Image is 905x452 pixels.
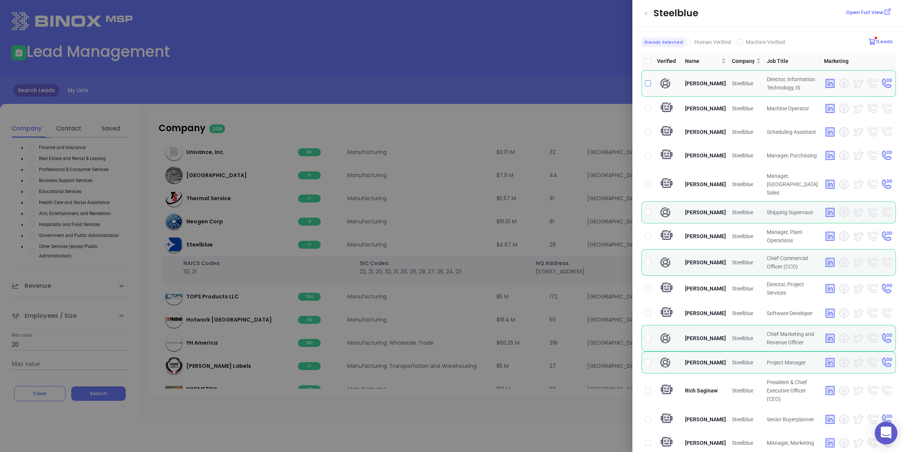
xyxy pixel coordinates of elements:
img: linkedin yes [824,206,836,218]
td: Machine Operator [764,97,821,120]
button: Close [641,9,651,18]
img: linkedin yes [824,385,836,397]
img: facebook no [838,356,850,369]
img: phone HQ no [866,256,878,268]
td: Manager, Plant Operations [764,223,821,249]
img: linkedin yes [824,149,836,162]
span: Machine Verified [746,39,785,45]
td: Senior Buyerplanner [764,408,821,431]
img: phone HQ no [866,149,878,162]
span: [PERSON_NAME] [685,335,726,341]
img: phone DD yes [880,77,893,89]
img: phone HQ no [866,77,878,89]
img: machine verify [659,101,674,116]
img: phone DD no [880,385,893,397]
img: linkedin yes [824,307,836,319]
img: phone HQ no [866,126,878,138]
span: [PERSON_NAME] [685,440,726,446]
img: phone DD no [880,102,893,115]
td: Scheduling Assistant [764,120,821,144]
span: [PERSON_NAME] [685,259,726,265]
img: machine verify [659,383,674,398]
th: Marketing [821,52,896,70]
img: phone DD yes [880,230,893,242]
img: phone DD no [880,307,893,319]
img: machine verify [659,177,674,191]
img: facebook no [838,385,850,397]
span: [PERSON_NAME] [685,80,726,86]
img: human verify [659,77,671,89]
button: 1Leads [866,36,894,47]
span: [PERSON_NAME] [685,129,726,135]
td: Project Manager [764,352,821,374]
span: [PERSON_NAME] [685,233,726,239]
img: twitter yes [852,102,864,115]
img: machine verify [659,281,674,296]
img: facebook no [838,282,850,295]
img: phone HQ no [866,102,878,115]
img: facebook no [838,256,850,268]
img: facebook no [838,230,850,242]
img: machine verify [659,148,674,163]
img: facebook no [838,437,850,449]
img: machine verify [659,125,674,139]
td: Software Developer [764,301,821,325]
img: twitter yes [852,307,864,319]
td: Steelblue [729,408,764,431]
td: Steelblue [729,276,764,301]
img: phone HQ no [866,332,878,344]
img: machine verify [659,229,674,243]
img: human verify [659,332,671,344]
td: Chief Commercial Officer (CCO) [764,249,821,276]
img: twitter yes [852,77,864,89]
th: Verified [654,52,682,70]
img: phone HQ no [866,307,878,319]
td: Shipping Supervisor [764,201,821,223]
img: twitter yes [852,282,864,295]
td: President & Chief Executive Officer (CEO) [764,374,821,408]
td: Steelblue [729,325,764,352]
img: linkedin yes [824,126,836,138]
img: phone DD yes [880,178,893,190]
td: Director, Project Services [764,276,821,301]
img: phone DD yes [880,356,893,369]
img: human verify [659,356,671,369]
img: phone HQ no [866,356,878,369]
td: Steelblue [729,249,764,276]
td: Steelblue [729,301,764,325]
img: phone DD yes [880,413,893,425]
td: Manager, [GEOGRAPHIC_DATA] Sales [764,167,821,201]
td: Chief Marketing and Revenue Officer [764,325,821,352]
td: Director, Information Technology, IS [764,70,821,97]
img: linkedin yes [824,413,836,425]
img: phone HQ no [866,230,878,242]
img: facebook no [838,178,850,190]
img: twitter yes [852,206,864,218]
img: machine verify [659,412,674,427]
img: phone HQ no [866,206,878,218]
td: Steelblue [729,70,764,97]
td: Steelblue [729,374,764,408]
img: phone DD no [880,256,893,268]
img: linkedin yes [824,332,836,344]
span: [PERSON_NAME] [685,181,726,187]
img: linkedin yes [824,256,836,268]
td: Steelblue [729,120,764,144]
span: Name [685,57,720,65]
img: twitter yes [852,256,864,268]
img: facebook no [838,413,850,425]
span: [PERSON_NAME] [685,416,726,422]
td: Steelblue [729,352,764,374]
img: twitter yes [852,413,864,425]
td: Steelblue [729,167,764,201]
img: facebook no [838,307,850,319]
img: facebook no [838,102,850,115]
img: twitter yes [852,230,864,242]
img: facebook no [838,126,850,138]
span: Rich Saginaw [685,388,718,394]
div: Steelblue [654,6,896,20]
td: Steelblue [729,97,764,120]
th: Job Title [764,52,821,70]
img: phone HQ no [866,178,878,190]
img: phone HQ no [866,437,878,449]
